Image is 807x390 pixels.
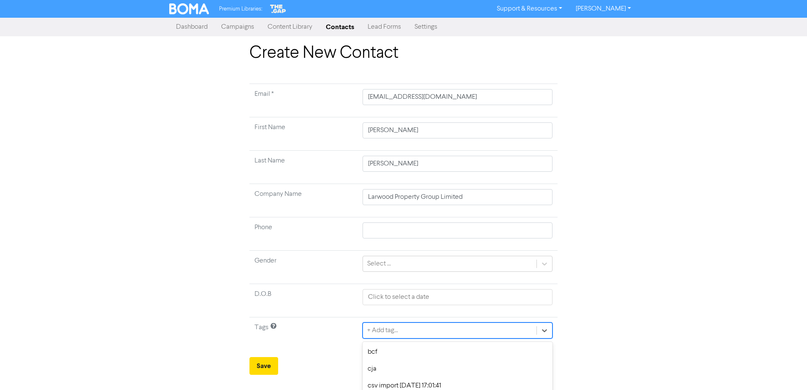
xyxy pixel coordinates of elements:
[249,251,357,284] td: Gender
[249,117,357,151] td: First Name
[249,357,278,375] button: Save
[169,19,214,35] a: Dashboard
[214,19,261,35] a: Campaigns
[249,184,357,217] td: Company Name
[319,19,361,35] a: Contacts
[569,2,638,16] a: [PERSON_NAME]
[367,325,398,336] div: + Add tag...
[363,344,552,360] div: bcf
[367,259,391,269] div: Select ...
[363,289,552,305] input: Click to select a date
[269,3,287,14] img: The Gap
[408,19,444,35] a: Settings
[249,43,558,63] h1: Create New Contact
[363,360,552,377] div: cja
[249,284,357,317] td: D.O.B
[361,19,408,35] a: Lead Forms
[765,349,807,390] iframe: Chat Widget
[219,6,262,12] span: Premium Libraries:
[169,3,209,14] img: BOMA Logo
[261,19,319,35] a: Content Library
[490,2,569,16] a: Support & Resources
[249,317,357,351] td: Tags
[249,151,357,184] td: Last Name
[249,84,357,117] td: Required
[249,217,357,251] td: Phone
